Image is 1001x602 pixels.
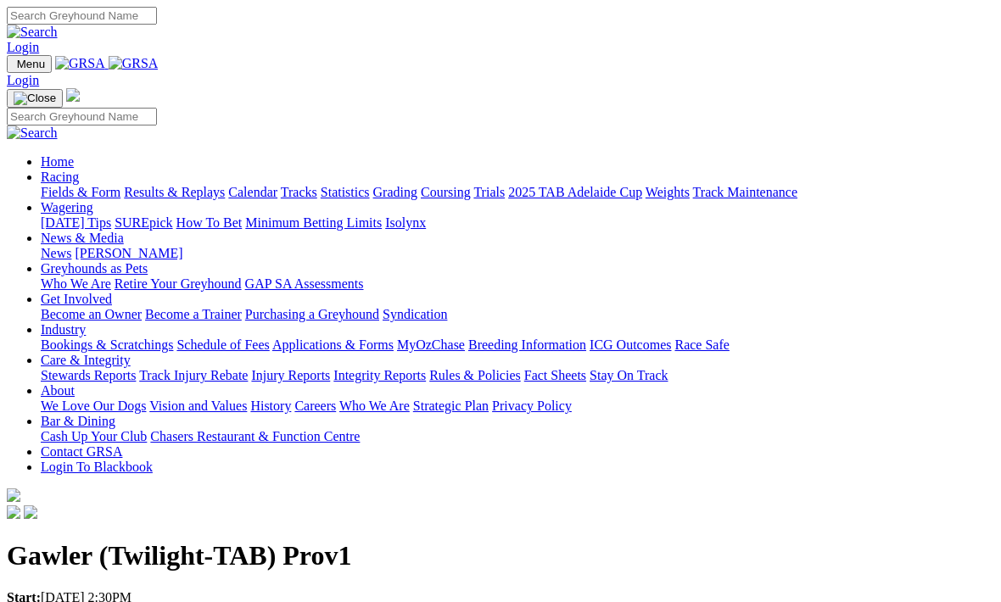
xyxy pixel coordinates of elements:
[139,368,248,382] a: Track Injury Rebate
[339,399,410,413] a: Who We Are
[41,429,994,444] div: Bar & Dining
[693,185,797,199] a: Track Maintenance
[41,307,994,322] div: Get Involved
[41,185,120,199] a: Fields & Form
[109,56,159,71] img: GRSA
[674,337,729,352] a: Race Safe
[228,185,277,199] a: Calendar
[14,92,56,105] img: Close
[115,215,172,230] a: SUREpick
[7,108,157,125] input: Search
[41,215,111,230] a: [DATE] Tips
[41,185,994,200] div: Racing
[321,185,370,199] a: Statistics
[385,215,426,230] a: Isolynx
[149,399,247,413] a: Vision and Values
[492,399,572,413] a: Privacy Policy
[41,246,994,261] div: News & Media
[7,55,52,73] button: Toggle navigation
[383,307,447,321] a: Syndication
[333,368,426,382] a: Integrity Reports
[41,460,153,474] a: Login To Blackbook
[176,337,269,352] a: Schedule of Fees
[41,353,131,367] a: Care & Integrity
[250,399,291,413] a: History
[41,383,75,398] a: About
[41,368,994,383] div: Care & Integrity
[7,7,157,25] input: Search
[41,261,148,276] a: Greyhounds as Pets
[7,25,58,40] img: Search
[7,40,39,54] a: Login
[508,185,642,199] a: 2025 TAB Adelaide Cup
[41,337,173,352] a: Bookings & Scratchings
[41,231,124,245] a: News & Media
[41,307,142,321] a: Become an Owner
[7,89,63,108] button: Toggle navigation
[41,444,122,459] a: Contact GRSA
[41,276,994,292] div: Greyhounds as Pets
[429,368,521,382] a: Rules & Policies
[115,276,242,291] a: Retire Your Greyhound
[251,368,330,382] a: Injury Reports
[7,125,58,141] img: Search
[150,429,360,443] a: Chasers Restaurant & Function Centre
[41,170,79,184] a: Racing
[245,276,364,291] a: GAP SA Assessments
[55,56,105,71] img: GRSA
[41,292,112,306] a: Get Involved
[24,505,37,519] img: twitter.svg
[41,414,115,428] a: Bar & Dining
[145,307,242,321] a: Become a Trainer
[41,215,994,231] div: Wagering
[524,368,586,382] a: Fact Sheets
[590,337,671,352] a: ICG Outcomes
[421,185,471,199] a: Coursing
[294,399,336,413] a: Careers
[41,322,86,337] a: Industry
[41,337,994,353] div: Industry
[66,88,80,102] img: logo-grsa-white.png
[373,185,417,199] a: Grading
[397,337,465,352] a: MyOzChase
[7,505,20,519] img: facebook.svg
[176,215,243,230] a: How To Bet
[17,58,45,70] span: Menu
[473,185,505,199] a: Trials
[646,185,690,199] a: Weights
[245,307,379,321] a: Purchasing a Greyhound
[41,368,136,382] a: Stewards Reports
[468,337,586,352] a: Breeding Information
[590,368,668,382] a: Stay On Track
[41,429,147,443] a: Cash Up Your Club
[75,246,182,260] a: [PERSON_NAME]
[41,246,71,260] a: News
[281,185,317,199] a: Tracks
[124,185,225,199] a: Results & Replays
[41,154,74,169] a: Home
[272,337,394,352] a: Applications & Forms
[41,200,93,215] a: Wagering
[7,488,20,502] img: logo-grsa-white.png
[7,540,994,571] h1: Gawler (Twilight-TAB) Prov1
[413,399,489,413] a: Strategic Plan
[41,399,994,414] div: About
[7,73,39,87] a: Login
[245,215,382,230] a: Minimum Betting Limits
[41,399,146,413] a: We Love Our Dogs
[41,276,111,291] a: Who We Are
